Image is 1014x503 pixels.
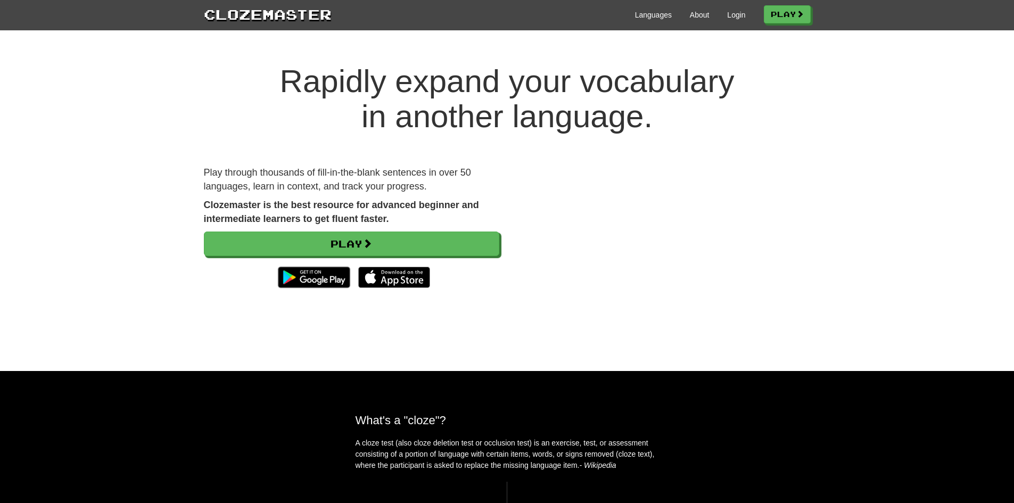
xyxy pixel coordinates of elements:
[204,166,499,193] p: Play through thousands of fill-in-the-blank sentences in over 50 languages, learn in context, and...
[356,438,659,471] p: A cloze test (also cloze deletion test or occlusion test) is an exercise, test, or assessment con...
[273,261,355,293] img: Get it on Google Play
[580,461,616,469] em: - Wikipedia
[204,200,479,224] strong: Clozemaster is the best resource for advanced beginner and intermediate learners to get fluent fa...
[356,414,659,427] h2: What's a "cloze"?
[204,4,332,24] a: Clozemaster
[635,10,672,20] a: Languages
[204,232,499,256] a: Play
[690,10,710,20] a: About
[764,5,811,23] a: Play
[358,267,430,288] img: Download_on_the_App_Store_Badge_US-UK_135x40-25178aeef6eb6b83b96f5f2d004eda3bffbb37122de64afbaef7...
[727,10,745,20] a: Login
